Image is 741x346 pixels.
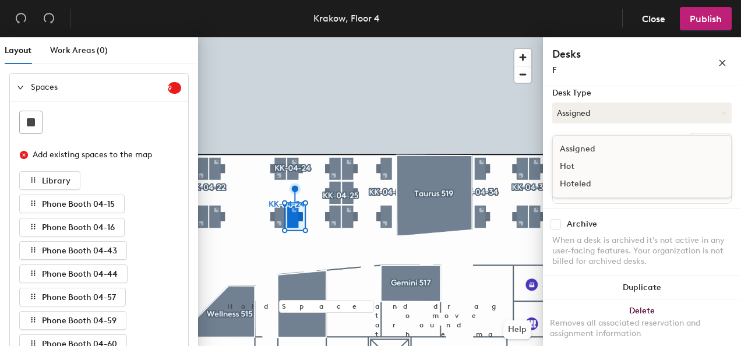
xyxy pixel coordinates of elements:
button: Phone Booth 04-59 [19,311,126,330]
div: Hot [553,158,669,175]
button: Ungroup [689,133,732,153]
div: When a desk is archived it's not active in any user-facing features. Your organization is not bil... [552,235,732,267]
span: Phone Booth 04-16 [42,223,115,232]
button: Phone Booth 04-57 [19,288,126,306]
button: Publish [680,7,732,30]
span: Publish [690,13,722,24]
button: Phone Booth 04-43 [19,241,127,260]
div: Add existing spaces to the map [33,149,171,161]
span: Phone Booth 04-44 [42,269,118,279]
sup: 9 [168,82,181,94]
button: Phone Booth 04-16 [19,218,125,236]
span: Layout [5,45,31,55]
span: Library [42,176,70,186]
span: Work Areas (0) [50,45,108,55]
button: Library [19,171,80,190]
div: Desk Type [552,89,732,98]
div: Archive [567,220,597,229]
button: Redo (⌘ + ⇧ + Z) [37,7,61,30]
div: Removes all associated reservation and assignment information [550,318,734,339]
button: Assigned [552,103,732,123]
span: expanded [17,84,24,91]
div: Krakow, Floor 4 [313,11,380,26]
span: Close [642,13,665,24]
span: Phone Booth 04-43 [42,246,117,256]
span: undo [15,12,27,24]
button: Close [632,7,675,30]
span: Phone Booth 04-57 [42,292,116,302]
span: F [552,65,556,75]
button: Duplicate [543,276,741,299]
span: close [718,59,726,67]
div: Assigned [553,140,669,158]
div: Hoteled [553,175,669,193]
span: Phone Booth 04-15 [42,199,115,209]
h4: Desks [552,47,680,62]
span: Phone Booth 04-59 [42,316,117,326]
button: Phone Booth 04-44 [19,264,128,283]
button: Undo (⌘ + Z) [9,7,33,30]
span: close-circle [20,151,28,159]
button: Phone Booth 04-15 [19,195,125,213]
span: 9 [168,84,181,92]
button: Help [503,320,531,339]
span: Spaces [31,74,168,101]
